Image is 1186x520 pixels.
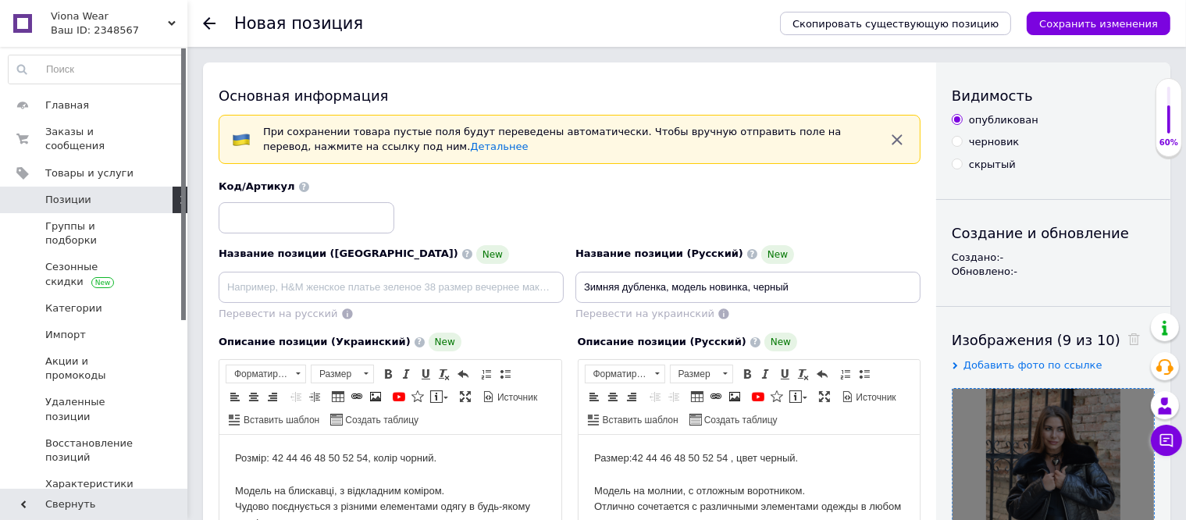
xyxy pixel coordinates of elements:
a: Источник [480,388,540,405]
a: Размер [670,365,733,383]
h1: Новая позиция [234,14,363,33]
a: Вставить/Редактировать ссылку (Ctrl+L) [707,388,725,405]
span: Добавить фото по ссылке [963,359,1102,371]
a: Убрать форматирование [795,365,812,383]
a: Добавить видео с YouTube [750,388,767,405]
span: Размер [312,365,358,383]
a: Курсив (Ctrl+I) [757,365,775,383]
a: Изображение [367,388,384,405]
div: Основная информация [219,86,921,105]
span: Источник [495,391,537,404]
span: Импорт [45,328,86,342]
a: По левому краю [586,388,603,405]
a: Размер [311,365,374,383]
a: Подчеркнутый (Ctrl+U) [417,365,434,383]
a: По левому краю [226,388,244,405]
span: Товары и услуги [45,166,134,180]
span: Название позиции (Русский) [575,248,743,259]
a: По правому краю [264,388,281,405]
a: Добавить видео с YouTube [390,388,408,405]
a: Вставить сообщение [787,388,810,405]
i: Сохранить изменения [1039,18,1158,30]
a: Полужирный (Ctrl+B) [739,365,756,383]
a: Подчеркнутый (Ctrl+U) [776,365,793,383]
a: Детальнее [470,141,528,152]
span: Описание позиции (Русский) [578,336,746,347]
a: Вставить шаблон [586,411,681,428]
span: Viona Wear [51,9,168,23]
a: Таблица [689,388,706,405]
a: Вставить иконку [768,388,785,405]
img: :flag-ua: [232,130,251,149]
span: New [429,333,461,351]
a: Вставить иконку [409,388,426,405]
a: Вставить / удалить маркированный список [856,365,873,383]
span: Источник [854,391,896,404]
span: Заказы и сообщения [45,125,144,153]
input: Поиск [9,55,183,84]
a: Изображение [726,388,743,405]
a: Развернуть [457,388,474,405]
a: Вставить / удалить нумерованный список [478,365,495,383]
button: Сохранить изменения [1027,12,1170,35]
span: Позиции [45,193,91,207]
span: При сохранении товара пустые поля будут переведены автоматически. Чтобы вручную отправить поле на... [263,126,841,152]
span: Форматирование [586,365,650,383]
button: Чат с покупателем [1151,425,1182,456]
div: 60% Качество заполнения [1156,78,1182,157]
div: Вернуться назад [203,17,215,30]
span: New [764,333,797,351]
span: Главная [45,98,89,112]
span: Перевести на украинский [575,308,714,319]
a: Создать таблицу [328,411,421,428]
span: Характеристики [45,477,134,491]
a: Таблица [329,388,347,405]
a: Полужирный (Ctrl+B) [379,365,397,383]
body: Визуальный текстовый редактор, 3207B74C-B87A-48BB-BAE6-E2361120C8B7 [16,16,326,357]
button: Скопировать существующую позицию [780,12,1011,35]
span: Восстановление позиций [45,436,144,465]
div: Обновлено: - [952,265,1155,279]
div: Создано: - [952,251,1155,265]
span: Создать таблицу [702,414,778,427]
input: Например, H&M женское платье зеленое 38 размер вечернее макси с блестками [575,272,921,303]
div: Видимость [952,86,1155,105]
span: Перевести на русский [219,308,338,319]
span: Код/Артикул [219,180,295,192]
a: Форматирование [585,365,665,383]
span: Акции и промокоды [45,354,144,383]
a: По центру [604,388,621,405]
div: скрытый [969,158,1016,172]
a: Убрать форматирование [436,365,453,383]
a: Источник [839,388,899,405]
div: Изображения (9 из 10) [952,330,1155,350]
a: Увеличить отступ [306,388,323,405]
span: Удаленные позиции [45,395,144,423]
span: Скопировать существующую позицию [792,18,999,30]
a: Вставить сообщение [428,388,451,405]
a: Курсив (Ctrl+I) [398,365,415,383]
span: New [476,245,509,264]
a: Уменьшить отступ [646,388,664,405]
body: Визуальный текстовый редактор, FD55B470-8A9C-413D-9DE3-EA7FA22B9464 [16,16,326,357]
div: Создание и обновление [952,223,1155,243]
span: Сезонные скидки [45,260,144,288]
span: Размер [671,365,718,383]
input: Например, H&M женское платье зеленое 38 размер вечернее макси с блестками [219,272,564,303]
a: Вставить / удалить маркированный список [497,365,514,383]
a: По правому краю [623,388,640,405]
span: Форматирование [226,365,290,383]
a: Отменить (Ctrl+Z) [454,365,472,383]
a: Развернуть [816,388,833,405]
div: черновик [969,135,1019,149]
a: Вставить шаблон [226,411,322,428]
span: Создать таблицу [343,414,418,427]
div: 60% [1156,137,1181,148]
a: Вставить/Редактировать ссылку (Ctrl+L) [348,388,365,405]
span: Название позиции ([GEOGRAPHIC_DATA]) [219,248,458,259]
a: Создать таблицу [687,411,780,428]
span: Категории [45,301,102,315]
a: По центру [245,388,262,405]
span: Вставить шаблон [600,414,678,427]
a: Уменьшить отступ [287,388,305,405]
